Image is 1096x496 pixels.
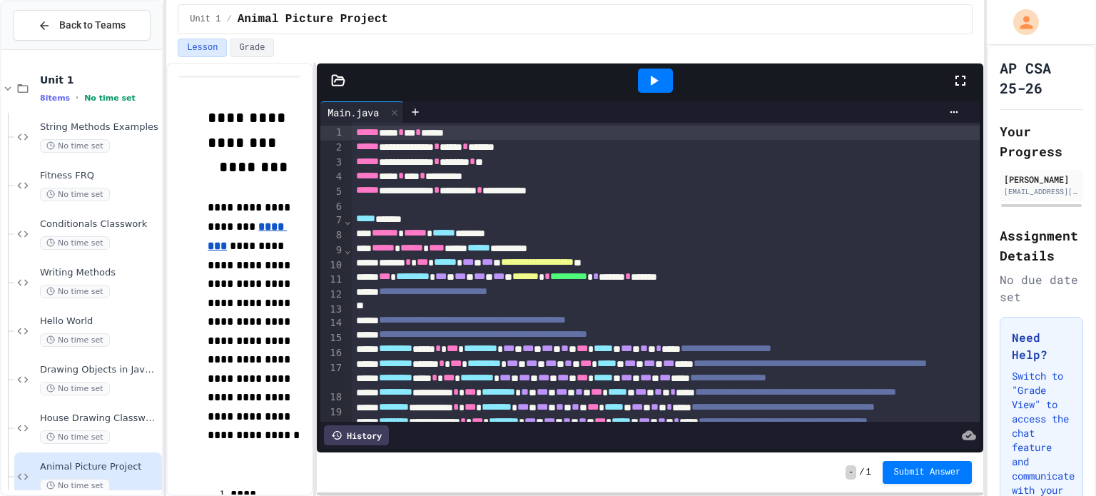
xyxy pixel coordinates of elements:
div: 8 [320,228,344,243]
span: No time set [40,188,110,201]
span: - [846,465,856,480]
span: / [226,14,231,25]
div: 2 [320,141,344,156]
div: No due date set [1000,271,1083,305]
div: 15 [320,331,344,346]
h2: Your Progress [1000,121,1083,161]
button: Lesson [178,39,227,57]
div: Main.java [320,101,404,123]
h2: Assignment Details [1000,226,1083,265]
span: Hello World [40,315,159,328]
div: 3 [320,156,344,171]
div: [EMAIL_ADDRESS][DOMAIN_NAME] [1004,186,1079,197]
span: Fold line [344,244,351,255]
div: 14 [320,316,344,331]
span: Fold line [344,215,351,226]
iframe: chat widget [1036,439,1082,482]
div: 5 [320,185,344,200]
div: 4 [320,170,344,185]
span: No time set [40,139,110,153]
span: 8 items [40,93,70,103]
div: History [324,425,389,445]
div: 12 [320,288,344,303]
div: Main.java [320,105,386,120]
button: Back to Teams [13,10,151,41]
div: 19 [320,405,344,435]
div: 16 [320,346,344,361]
span: No time set [40,382,110,395]
div: My Account [998,6,1042,39]
span: No time set [40,236,110,250]
span: Animal Picture Project [40,461,159,473]
div: 6 [320,200,344,214]
span: No time set [40,479,110,492]
button: Grade [230,39,274,57]
div: 13 [320,303,344,317]
span: Unit 1 [190,14,220,25]
div: [PERSON_NAME] [1004,173,1079,186]
div: 17 [320,361,344,391]
span: No time set [40,285,110,298]
span: Back to Teams [59,18,126,33]
span: String Methods Examples [40,121,159,133]
div: 11 [320,273,344,288]
span: Fitness FRQ [40,170,159,182]
span: House Drawing Classwork [40,413,159,425]
div: 1 [320,126,344,141]
div: 7 [320,213,344,228]
span: Drawing Objects in Java - HW Playposit Code [40,364,159,376]
div: 18 [320,390,344,405]
span: Submit Answer [894,467,961,478]
div: 9 [320,243,344,258]
div: 10 [320,258,344,273]
button: Submit Answer [883,461,973,484]
span: 1 [866,467,871,478]
span: • [76,92,78,103]
h1: AP CSA 25-26 [1000,58,1083,98]
span: No time set [40,430,110,444]
span: Conditionals Classwork [40,218,159,231]
span: Animal Picture Project [238,11,388,28]
span: Writing Methods [40,267,159,279]
span: Unit 1 [40,74,159,86]
h3: Need Help? [1012,329,1071,363]
span: No time set [84,93,136,103]
span: No time set [40,333,110,347]
span: / [859,467,864,478]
